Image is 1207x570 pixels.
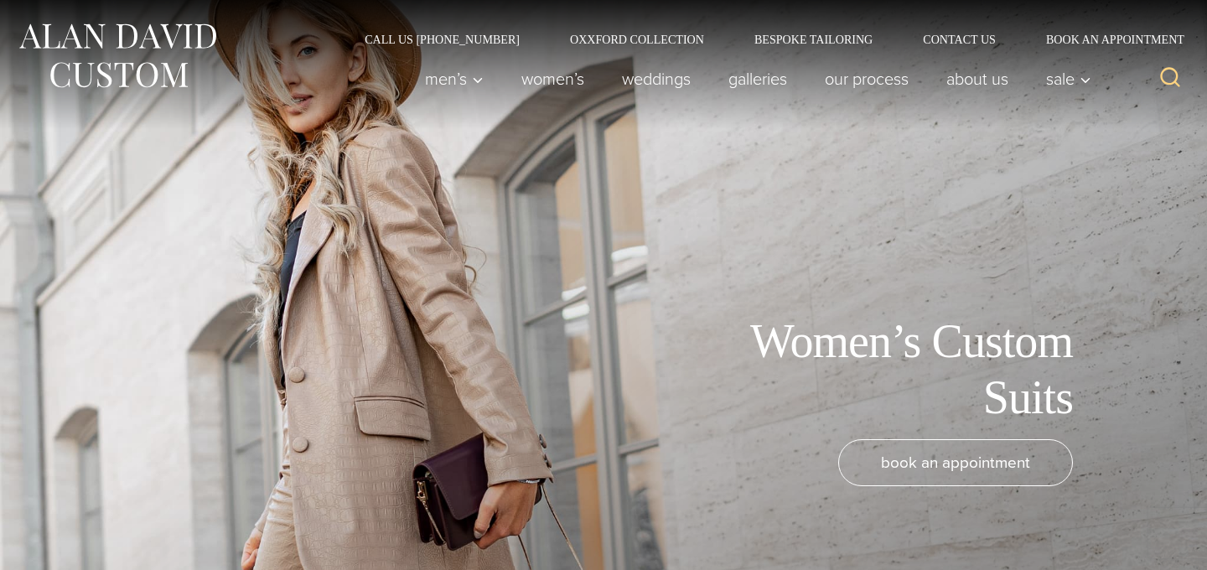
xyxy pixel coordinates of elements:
[928,62,1028,96] a: About Us
[1150,59,1190,99] button: View Search Form
[425,70,484,87] span: Men’s
[339,34,1190,45] nav: Secondary Navigation
[696,313,1073,426] h1: Women’s Custom Suits
[1021,34,1190,45] a: Book an Appointment
[710,62,806,96] a: Galleries
[1046,70,1091,87] span: Sale
[545,34,729,45] a: Oxxford Collection
[881,450,1030,474] span: book an appointment
[503,62,603,96] a: Women’s
[339,34,545,45] a: Call Us [PHONE_NUMBER]
[729,34,898,45] a: Bespoke Tailoring
[17,18,218,93] img: Alan David Custom
[838,439,1073,486] a: book an appointment
[407,62,1101,96] nav: Primary Navigation
[898,34,1021,45] a: Contact Us
[603,62,710,96] a: weddings
[806,62,928,96] a: Our Process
